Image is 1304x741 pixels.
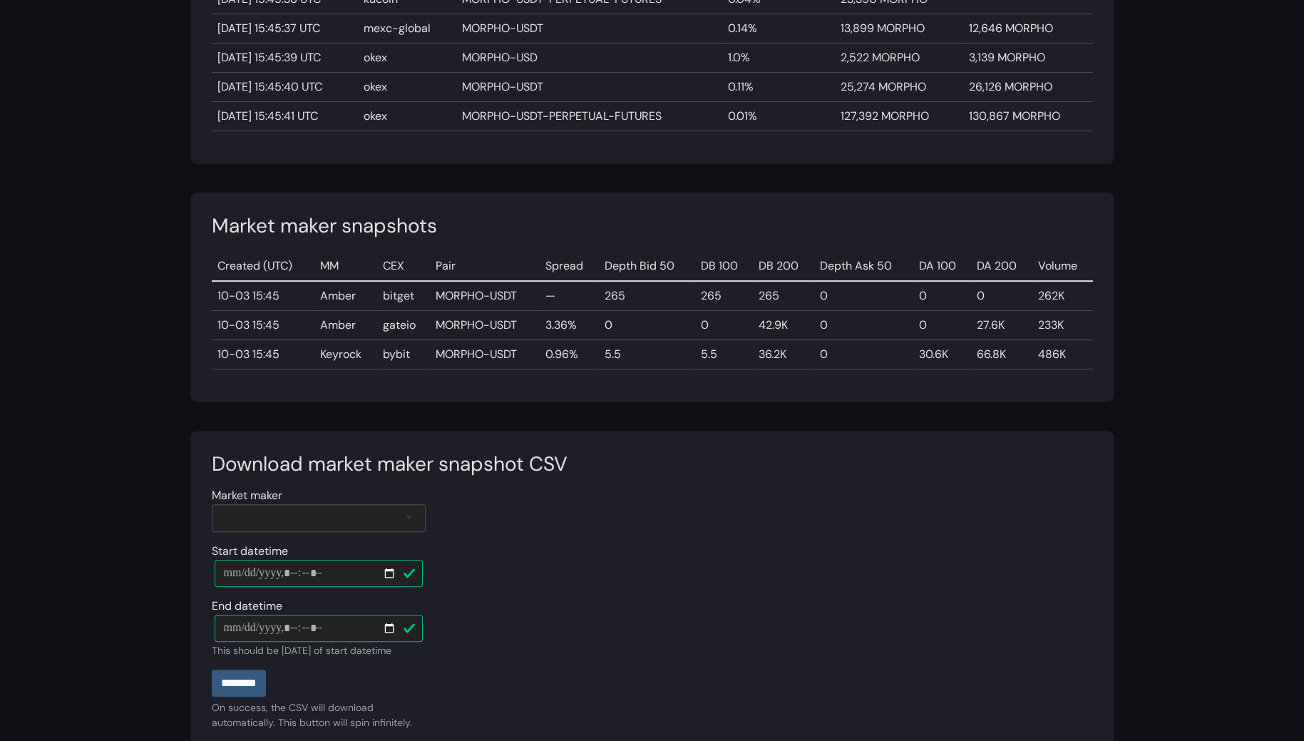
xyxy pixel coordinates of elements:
[722,72,836,101] td: 0.11%
[377,252,430,281] td: CEX
[212,311,314,340] td: 10-03 15:45
[212,644,391,657] small: This should be [DATE] of start datetime
[456,43,722,72] td: MORPHO-USD
[1032,311,1093,340] td: 233K
[540,311,598,340] td: 3.36%
[430,252,540,281] td: Pair
[598,311,695,340] td: 0
[212,487,282,504] label: Market maker
[913,252,971,281] td: DA 100
[963,101,1092,131] td: 130,867 MORPHO
[358,14,456,43] td: mexc-global
[963,72,1092,101] td: 26,126 MORPHO
[753,311,814,340] td: 42.9K
[212,101,358,131] td: [DATE] 15:45:41 UTC
[971,340,1032,369] td: 66.8K
[835,14,963,43] td: 13,899 MORPHO
[430,340,540,369] td: MORPHO-USDT
[212,340,314,369] td: 10-03 15:45
[540,281,598,311] td: —
[540,252,598,281] td: Spread
[971,281,1032,311] td: 0
[722,14,836,43] td: 0.14%
[456,72,722,101] td: MORPHO-USDT
[695,281,753,311] td: 265
[540,340,598,369] td: 0.96%
[212,452,1093,476] h3: Download market maker snapshot CSV
[212,43,358,72] td: [DATE] 15:45:39 UTC
[753,281,814,311] td: 265
[753,340,814,369] td: 36.2K
[377,281,430,311] td: bitget
[358,101,456,131] td: okex
[598,281,695,311] td: 265
[314,340,377,369] td: Keyrock
[212,281,314,311] td: 10-03 15:45
[212,598,282,615] label: End datetime
[430,311,540,340] td: MORPHO-USDT
[913,311,971,340] td: 0
[722,101,836,131] td: 0.01%
[377,340,430,369] td: bybit
[971,252,1032,281] td: DA 200
[695,311,753,340] td: 0
[212,700,426,730] div: On success, the CSV will download automatically. This button will spin infinitely.
[212,543,288,560] label: Start datetime
[377,311,430,340] td: gateio
[212,252,314,281] td: Created (UTC)
[358,43,456,72] td: okex
[835,72,963,101] td: 25,274 MORPHO
[598,252,695,281] td: Depth Bid 50
[722,43,836,72] td: 1.0%
[314,252,377,281] td: MM
[814,252,913,281] td: Depth Ask 50
[835,43,963,72] td: 2,522 MORPHO
[913,340,971,369] td: 30.6K
[963,43,1092,72] td: 3,139 MORPHO
[963,14,1092,43] td: 12,646 MORPHO
[212,14,358,43] td: [DATE] 15:45:37 UTC
[695,252,753,281] td: DB 100
[212,72,358,101] td: [DATE] 15:45:40 UTC
[835,101,963,131] td: 127,392 MORPHO
[212,214,1093,238] h3: Market maker snapshots
[456,101,722,131] td: MORPHO-USDT-PERPETUAL-FUTURES
[971,311,1032,340] td: 27.6K
[598,340,695,369] td: 5.5
[814,340,913,369] td: 0
[695,340,753,369] td: 5.5
[814,311,913,340] td: 0
[314,281,377,311] td: Amber
[814,281,913,311] td: 0
[913,281,971,311] td: 0
[753,252,814,281] td: DB 200
[430,281,540,311] td: MORPHO-USDT
[1032,340,1093,369] td: 486K
[1032,281,1093,311] td: 262K
[456,14,722,43] td: MORPHO-USDT
[1032,252,1093,281] td: Volume
[314,311,377,340] td: Amber
[358,72,456,101] td: okex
